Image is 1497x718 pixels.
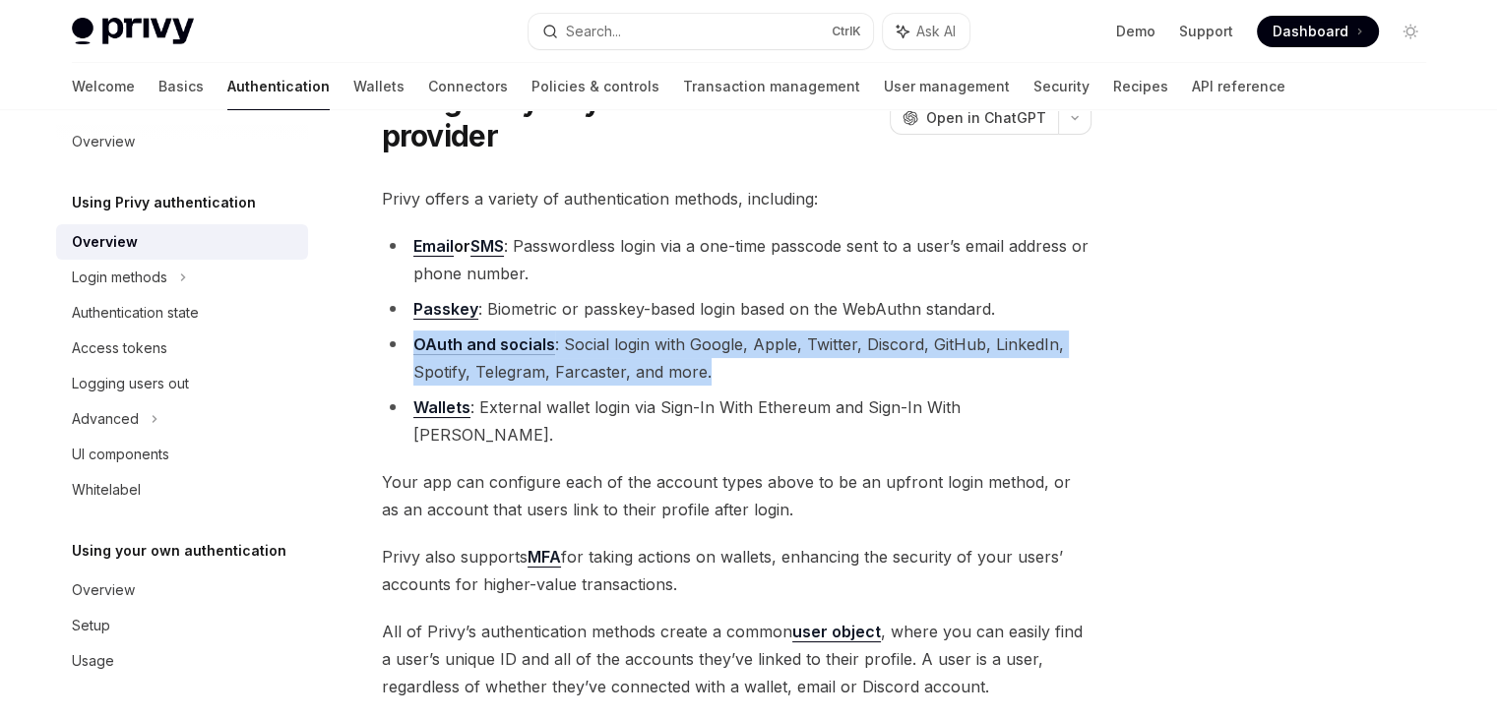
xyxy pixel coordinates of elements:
[1033,63,1090,110] a: Security
[72,614,110,637] div: Setup
[72,266,167,289] div: Login methods
[1116,22,1155,41] a: Demo
[1179,22,1233,41] a: Support
[72,336,167,360] div: Access tokens
[566,20,621,43] div: Search...
[227,63,330,110] a: Authentication
[56,572,308,608] a: Overview
[926,108,1046,128] span: Open in ChatGPT
[528,547,561,568] a: MFA
[72,63,135,110] a: Welcome
[72,578,135,602] div: Overview
[353,63,405,110] a: Wallets
[413,299,478,320] a: Passkey
[56,366,308,401] a: Logging users out
[72,372,189,395] div: Logging users out
[72,443,169,466] div: UI components
[832,24,861,39] span: Ctrl K
[56,472,308,508] a: Whitelabel
[1257,16,1379,47] a: Dashboard
[890,101,1058,135] button: Open in ChatGPT
[56,330,308,366] a: Access tokens
[56,608,308,643] a: Setup
[56,643,308,679] a: Usage
[413,236,504,257] strong: or
[382,618,1092,700] span: All of Privy’s authentication methods create a common , where you can easily find a user’s unique...
[56,437,308,472] a: UI components
[382,468,1092,523] span: Your app can configure each of the account types above to be an upfront login method, or as an ac...
[72,539,286,563] h5: Using your own authentication
[1395,16,1426,47] button: Toggle dark mode
[413,334,555,355] a: OAuth and socials
[72,130,135,153] div: Overview
[382,393,1092,449] li: : External wallet login via Sign-In With Ethereum and Sign-In With [PERSON_NAME].
[56,224,308,260] a: Overview
[382,185,1092,212] span: Privy offers a variety of authentication methods, including:
[382,543,1092,598] span: Privy also supports for taking actions on wallets, enhancing the security of your users’ accounts...
[72,18,194,45] img: light logo
[382,330,1092,386] li: : Social login with Google, Apple, Twitter, Discord, GitHub, LinkedIn, Spotify, Telegram, Farcast...
[531,63,659,110] a: Policies & controls
[72,191,256,214] h5: Using Privy authentication
[382,83,882,153] h1: Using Privy as your authentication provider
[884,63,1010,110] a: User management
[72,649,114,673] div: Usage
[1273,22,1348,41] span: Dashboard
[792,622,881,642] a: user object
[883,14,969,49] button: Ask AI
[916,22,956,41] span: Ask AI
[413,236,454,257] a: Email
[683,63,860,110] a: Transaction management
[470,236,504,257] a: SMS
[72,230,138,254] div: Overview
[56,295,308,330] a: Authentication state
[158,63,204,110] a: Basics
[72,407,139,431] div: Advanced
[1192,63,1285,110] a: API reference
[72,478,141,502] div: Whitelabel
[382,232,1092,287] li: : Passwordless login via a one-time passcode sent to a user’s email address or phone number.
[413,397,470,418] a: Wallets
[1113,63,1168,110] a: Recipes
[529,14,873,49] button: Search...CtrlK
[56,124,308,159] a: Overview
[72,301,199,325] div: Authentication state
[428,63,508,110] a: Connectors
[382,295,1092,323] li: : Biometric or passkey-based login based on the WebAuthn standard.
